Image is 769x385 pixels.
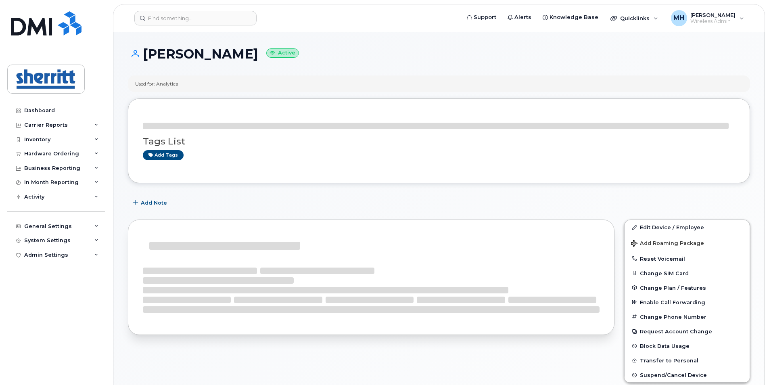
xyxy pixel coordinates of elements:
span: Add Note [141,199,167,207]
span: Change Plan / Features [640,285,706,291]
h3: Tags List [143,136,735,146]
h1: [PERSON_NAME] [128,47,750,61]
button: Add Roaming Package [625,234,750,251]
button: Enable Call Forwarding [625,295,750,310]
span: Enable Call Forwarding [640,299,705,305]
a: Edit Device / Employee [625,220,750,234]
button: Suspend/Cancel Device [625,368,750,382]
a: Add tags [143,150,184,160]
button: Change SIM Card [625,266,750,280]
small: Active [266,48,299,58]
span: Add Roaming Package [631,240,704,248]
div: Used for: Analytical [135,80,180,87]
button: Request Account Change [625,324,750,339]
button: Change Plan / Features [625,280,750,295]
button: Reset Voicemail [625,251,750,266]
span: Suspend/Cancel Device [640,372,707,378]
button: Add Note [128,195,174,210]
button: Transfer to Personal [625,353,750,368]
button: Block Data Usage [625,339,750,353]
button: Change Phone Number [625,310,750,324]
